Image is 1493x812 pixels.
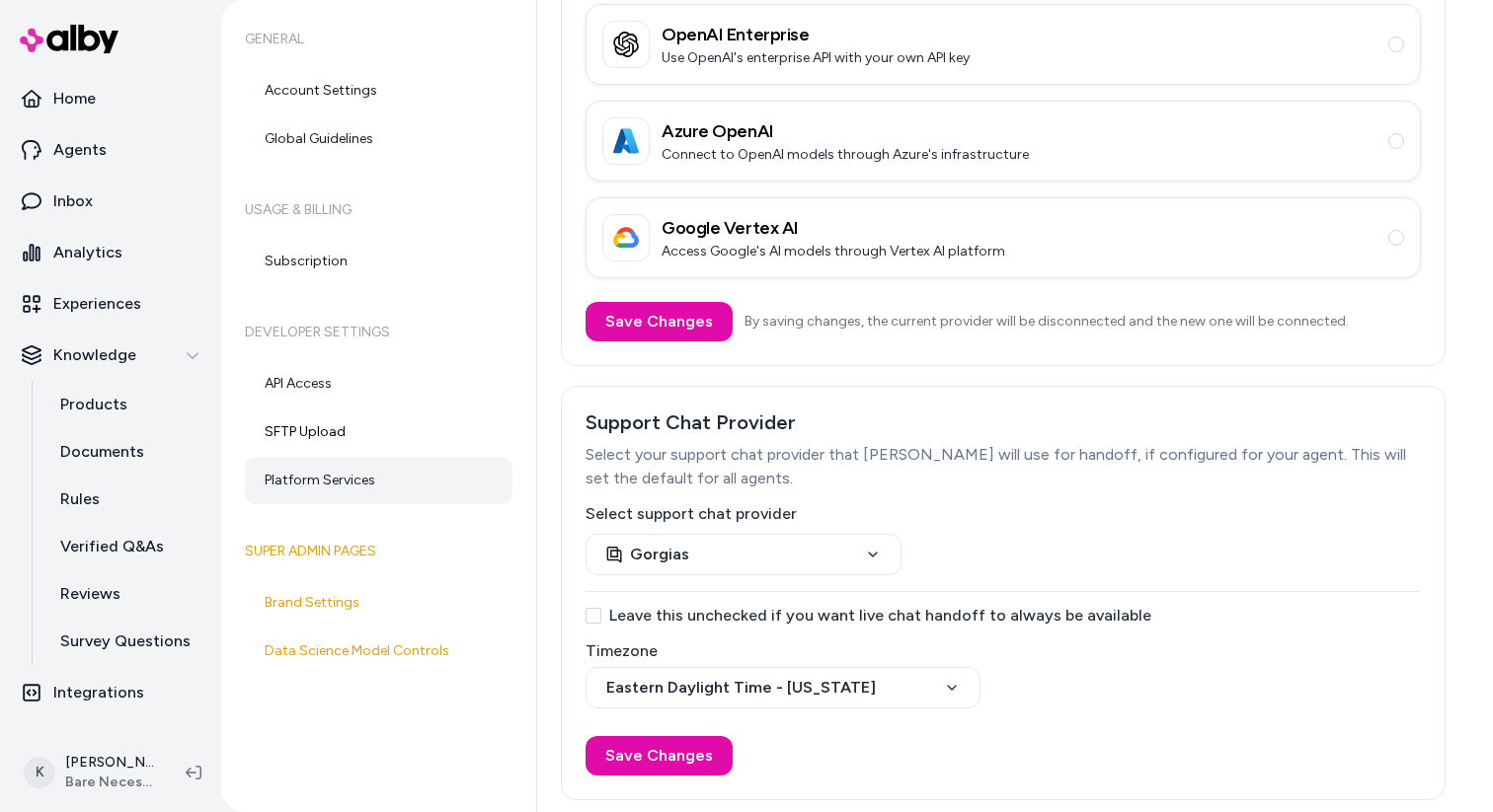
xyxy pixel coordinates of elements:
[65,773,154,792] span: Bare Necessities
[60,393,127,416] p: Products
[8,669,213,716] a: Integrations
[586,608,1421,624] label: Leave this unchecked if you want live chat handoff to always be available
[40,523,213,570] a: Verified Q&As
[40,428,213,476] a: Documents
[662,214,1005,242] h3: Google Vertex AI
[8,178,213,225] a: Inbox
[60,535,164,558] p: Verified Q&As
[586,302,733,341] button: Save Changes
[245,238,512,285] a: Subscription
[745,312,1349,332] p: By saving changes, the current provider will be disconnected and the new one will be connected.
[40,618,213,665] a: Survey Questions
[245,360,512,407] a: API Access
[245,579,512,627] a: Brand Settings
[586,736,733,775] button: Save Changes
[12,741,170,804] button: K[PERSON_NAME]Bare Necessities
[60,440,144,464] p: Documents
[40,381,213,428] a: Products
[245,115,512,163] a: Global Guidelines
[53,343,136,367] p: Knowledge
[65,753,154,773] p: [PERSON_NAME]
[245,627,512,675] a: Data Science Model Controls
[245,12,512,67] h6: General
[662,242,1005,261] p: Access Google's AI models through Vertex AI platform
[245,183,512,238] h6: Usage & Billing
[245,305,512,360] h6: Developer Settings
[60,487,100,511] p: Rules
[245,524,512,579] h6: Super Admin Pages
[53,292,141,316] p: Experiences
[53,87,96,111] p: Home
[245,457,512,504] a: Platform Services
[8,280,213,328] a: Experiences
[662,145,1029,165] p: Connect to OpenAI models through Azure's infrastructure
[53,138,107,162] p: Agents
[586,506,1421,522] label: Select support chat provider
[586,608,601,624] button: Leave this unchecked if you want live chat handoff to always be available
[8,75,213,122] a: Home
[53,681,144,704] p: Integrations
[8,229,213,276] a: Analytics
[40,476,213,523] a: Rules
[586,443,1421,490] p: Select your support chat provider that [PERSON_NAME] will use for handoff, if configured for your...
[662,48,970,68] p: Use OpenAI's enterprise API with your own API key
[586,643,1421,659] label: Timezone
[24,757,55,788] span: K
[586,410,1421,435] h3: Support Chat Provider
[662,117,1029,145] h3: Azure OpenAI
[60,582,120,606] p: Reviews
[53,189,93,213] p: Inbox
[20,25,118,53] img: alby Logo
[8,126,213,174] a: Agents
[60,629,191,653] p: Survey Questions
[53,241,122,264] p: Analytics
[245,408,512,456] a: SFTP Upload
[40,570,213,618] a: Reviews
[662,21,970,48] h3: OpenAI Enterprise
[8,332,213,379] button: Knowledge
[245,67,512,114] a: Account Settings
